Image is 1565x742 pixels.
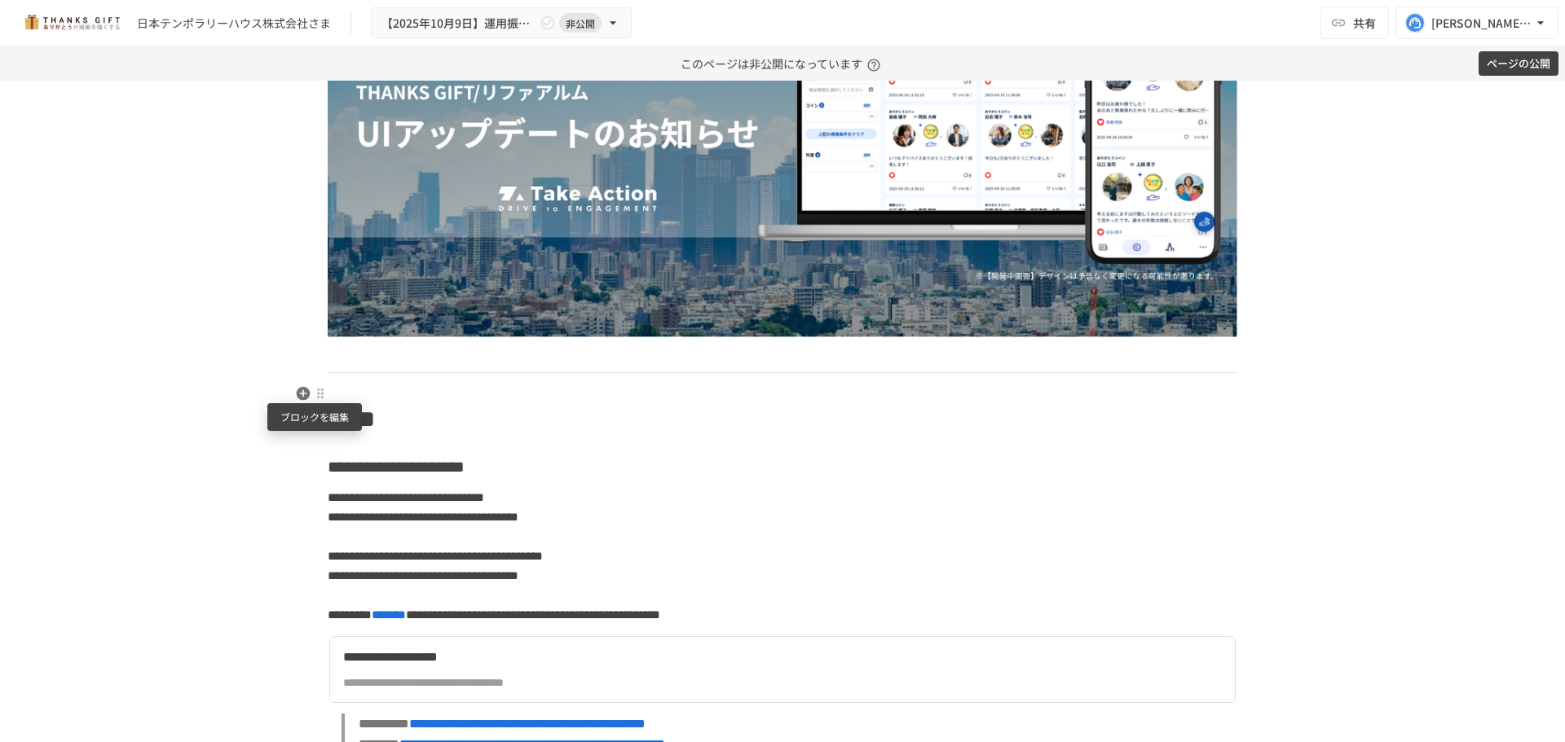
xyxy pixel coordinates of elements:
span: 非公開 [559,15,602,32]
img: mMP1OxWUAhQbsRWCurg7vIHe5HqDpP7qZo7fRoNLXQh [20,10,124,36]
p: このページは非公開になっています [681,46,885,81]
div: [PERSON_NAME][EMAIL_ADDRESS][DOMAIN_NAME] [1431,13,1532,33]
button: [PERSON_NAME][EMAIL_ADDRESS][DOMAIN_NAME] [1395,7,1558,39]
span: 共有 [1353,14,1376,32]
button: ページの公開 [1479,51,1558,77]
div: 日本テンポラリーハウス株式会社さま [137,15,331,32]
div: ブロックを編集 [267,403,362,431]
span: 【2025年10月9日】運用振り返りミーティング [381,13,536,33]
button: 【2025年10月9日】運用振り返りミーティング非公開 [371,7,632,39]
button: 共有 [1320,7,1389,39]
